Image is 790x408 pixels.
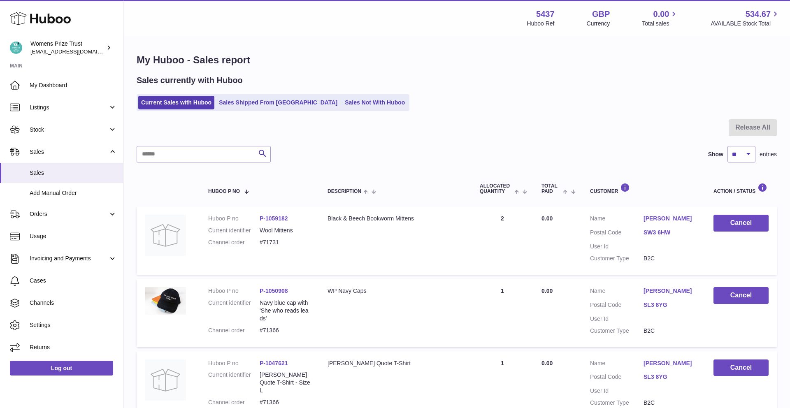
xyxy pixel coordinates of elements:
a: [PERSON_NAME] [644,215,697,223]
span: Stock [30,126,108,134]
dt: User Id [590,243,644,250]
span: [EMAIL_ADDRESS][DOMAIN_NAME] [30,48,121,55]
span: 0.00 [541,360,553,366]
dd: #71366 [260,327,311,334]
dd: Navy blue cap with 'She who reads leads' [260,299,311,322]
span: Returns [30,343,117,351]
dt: Name [590,359,644,369]
div: WP Navy Caps [328,287,463,295]
a: SW3 6HW [644,229,697,236]
dt: User Id [590,387,644,395]
img: 54371754924356.jpg [145,287,186,315]
strong: 5437 [536,9,555,20]
dd: B2C [644,327,697,335]
img: no-photo.jpg [145,359,186,401]
a: 534.67 AVAILABLE Stock Total [711,9,780,28]
dt: Channel order [208,239,260,246]
a: P-1047621 [260,360,288,366]
span: Description [328,189,361,194]
dt: Current identifier [208,299,260,322]
span: 0.00 [653,9,669,20]
dd: B2C [644,399,697,407]
span: 534.67 [746,9,771,20]
div: Customer [590,183,697,194]
dd: [PERSON_NAME] Quote T-Shirt - Size L [260,371,311,394]
span: 0.00 [541,215,553,222]
a: P-1050908 [260,287,288,294]
dt: Name [590,215,644,225]
dd: #71366 [260,399,311,406]
dt: Postal Code [590,301,644,311]
span: Orders [30,210,108,218]
div: Huboo Ref [527,20,555,28]
dt: Customer Type [590,399,644,407]
span: Cases [30,277,117,285]
dt: Customer Type [590,255,644,262]
a: P-1059182 [260,215,288,222]
a: Current Sales with Huboo [138,96,214,109]
div: Currency [587,20,610,28]
span: 0.00 [541,287,553,294]
span: Channels [30,299,117,307]
dt: Huboo P no [208,287,260,295]
span: Listings [30,104,108,111]
div: [PERSON_NAME] Quote T-Shirt [328,359,463,367]
button: Cancel [713,215,769,232]
a: [PERSON_NAME] [644,359,697,367]
span: Add Manual Order [30,189,117,197]
dt: Name [590,287,644,297]
dt: Channel order [208,399,260,406]
span: Usage [30,232,117,240]
div: Black & Beech Bookworm Mittens [328,215,463,223]
span: ALLOCATED Quantity [480,183,512,194]
dt: Customer Type [590,327,644,335]
dt: Huboo P no [208,359,260,367]
a: Sales Not With Huboo [342,96,408,109]
span: Huboo P no [208,189,240,194]
span: Sales [30,169,117,177]
dt: Postal Code [590,373,644,383]
span: My Dashboard [30,81,117,89]
button: Cancel [713,359,769,376]
a: [PERSON_NAME] [644,287,697,295]
td: 1 [472,279,533,347]
img: info@womensprizeforfiction.co.uk [10,42,22,54]
dt: User Id [590,315,644,323]
button: Cancel [713,287,769,304]
a: Sales Shipped From [GEOGRAPHIC_DATA] [216,96,340,109]
dt: Channel order [208,327,260,334]
dt: Postal Code [590,229,644,239]
dd: Wool Mittens [260,227,311,234]
span: Sales [30,148,108,156]
a: SL3 8YG [644,301,697,309]
div: Action / Status [713,183,769,194]
label: Show [708,151,723,158]
span: Total sales [642,20,678,28]
div: Womens Prize Trust [30,40,105,56]
td: 2 [472,206,533,275]
strong: GBP [592,9,610,20]
span: Invoicing and Payments [30,255,108,262]
h1: My Huboo - Sales report [137,53,777,67]
span: entries [760,151,777,158]
span: Settings [30,321,117,329]
span: Total paid [541,183,561,194]
a: SL3 8YG [644,373,697,381]
dt: Current identifier [208,371,260,394]
a: 0.00 Total sales [642,9,678,28]
dt: Huboo P no [208,215,260,223]
dt: Current identifier [208,227,260,234]
img: no-photo.jpg [145,215,186,256]
dd: #71731 [260,239,311,246]
a: Log out [10,361,113,376]
dd: B2C [644,255,697,262]
span: AVAILABLE Stock Total [711,20,780,28]
h2: Sales currently with Huboo [137,75,243,86]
